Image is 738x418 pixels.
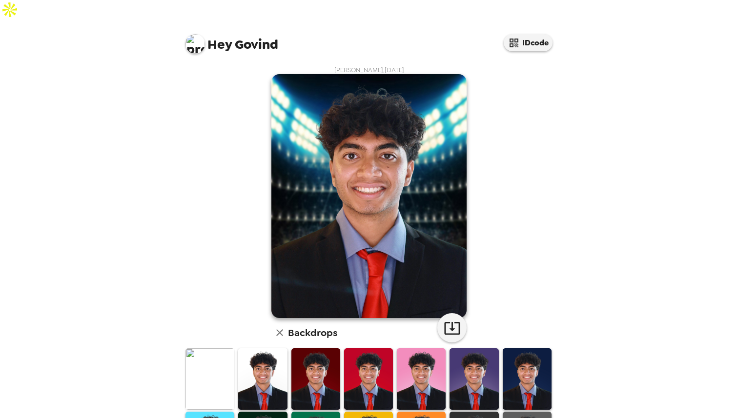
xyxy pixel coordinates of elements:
[185,34,205,54] img: profile pic
[504,34,553,51] button: IDcode
[185,29,278,51] span: Govind
[207,36,232,53] span: Hey
[271,74,467,318] img: user
[185,348,234,409] img: Original
[334,66,404,74] span: [PERSON_NAME] , [DATE]
[288,325,337,340] h6: Backdrops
